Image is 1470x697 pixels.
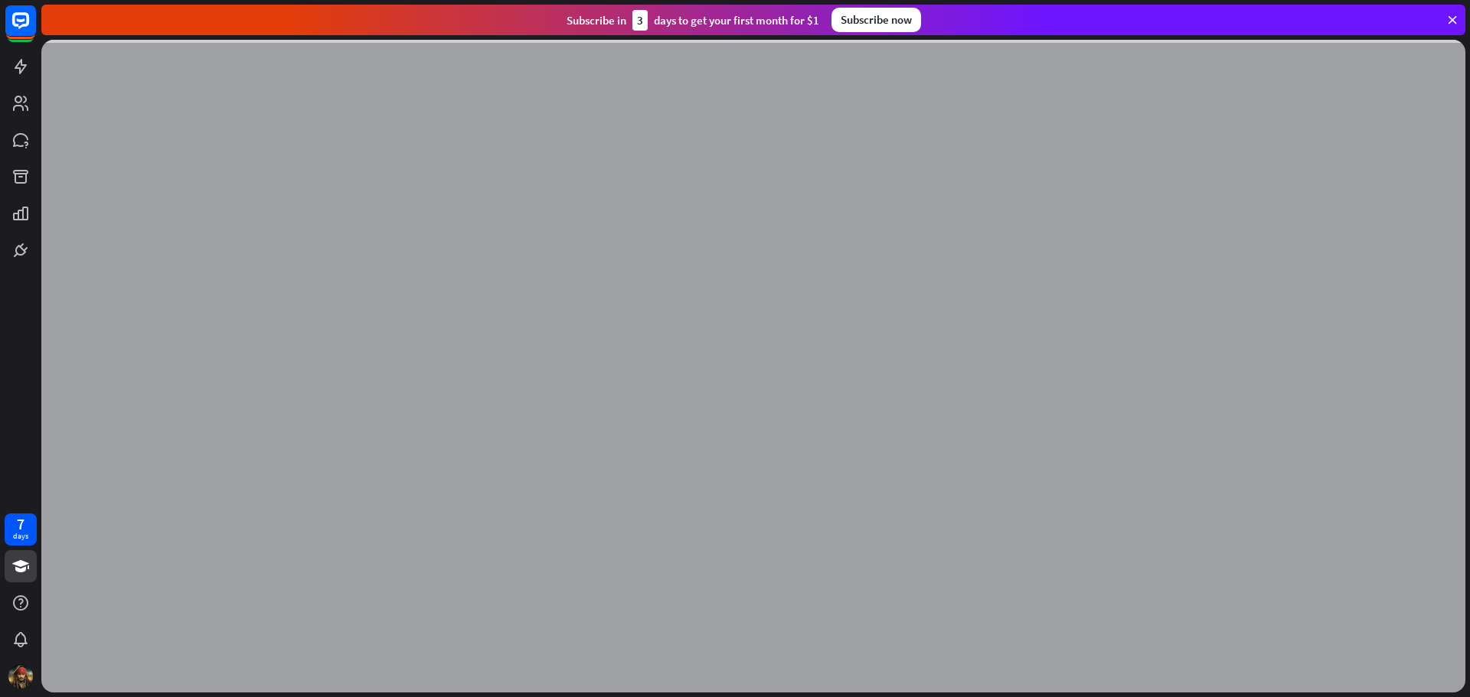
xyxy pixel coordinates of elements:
div: Subscribe in days to get your first month for $1 [567,10,819,31]
a: 7 days [5,513,37,546]
div: 3 [632,10,648,31]
div: Subscribe now [831,8,921,32]
div: 7 [17,517,24,531]
div: days [13,531,28,542]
